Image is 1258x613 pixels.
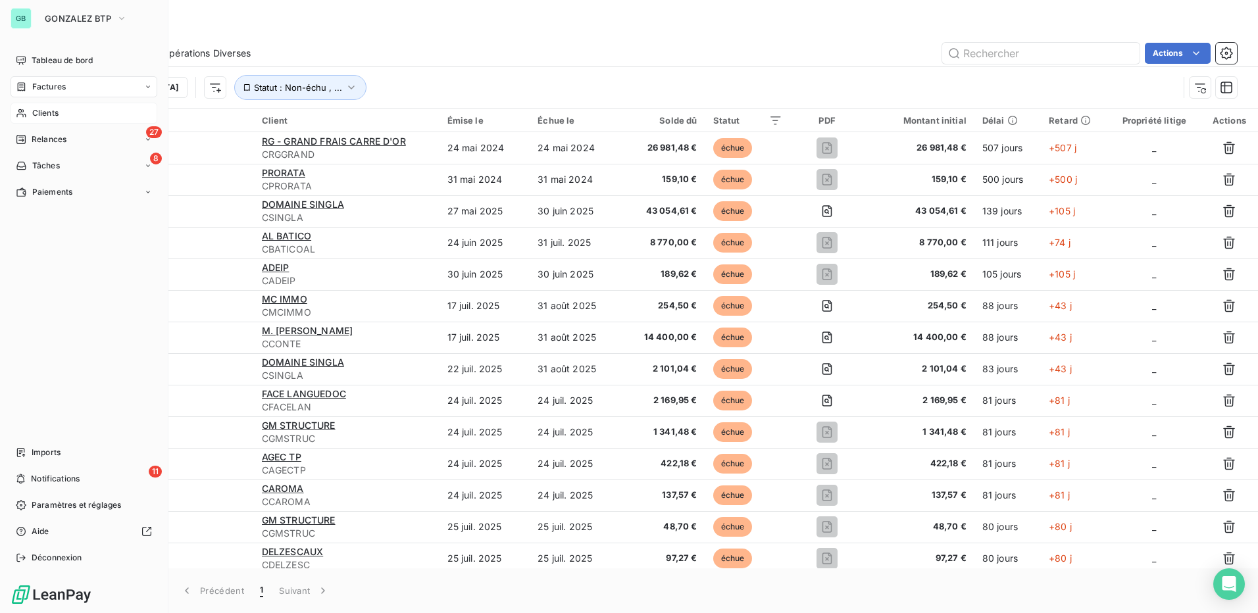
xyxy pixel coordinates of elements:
[262,167,305,178] span: PRORATA
[628,205,697,218] span: 43 054,61 €
[974,195,1041,227] td: 139 jours
[262,180,432,193] span: CPRORATA
[150,153,162,164] span: 8
[1049,115,1100,126] div: Retard
[530,322,620,353] td: 31 août 2025
[262,306,432,319] span: CMCIMMO
[262,243,432,256] span: CBATICOAL
[713,170,753,189] span: échue
[262,230,311,241] span: AL BATICO
[262,369,432,382] span: CSINGLA
[162,47,251,60] span: Opérations Diverses
[628,520,697,533] span: 48,70 €
[530,290,620,322] td: 31 août 2025
[262,546,324,557] span: DELZESCAUX
[872,268,967,281] span: 189,62 €
[1152,363,1156,374] span: _
[447,115,522,126] div: Émise le
[713,454,753,474] span: échue
[530,479,620,511] td: 24 juil. 2025
[32,499,121,511] span: Paramètres et réglages
[271,577,338,604] button: Suivant
[440,258,530,290] td: 30 juin 2025
[872,426,967,439] span: 1 341,48 €
[530,258,620,290] td: 30 juin 2025
[45,13,111,24] span: GONZALEZ BTP
[32,526,49,537] span: Aide
[872,115,967,126] div: Montant initial
[713,517,753,537] span: échue
[530,132,620,164] td: 24 mai 2024
[262,483,304,494] span: CAROMA
[1152,458,1156,469] span: _
[1049,300,1072,311] span: +43 j
[262,527,432,540] span: CGMSTRUC
[872,236,967,249] span: 8 770,00 €
[872,520,967,533] span: 48,70 €
[11,521,157,542] a: Aide
[974,164,1041,195] td: 500 jours
[530,227,620,258] td: 31 juil. 2025
[1049,395,1070,406] span: +81 j
[262,356,344,368] span: DOMAINE SINGLA
[628,331,697,344] span: 14 400,00 €
[530,448,620,479] td: 24 juil. 2025
[1209,115,1250,126] div: Actions
[530,385,620,416] td: 24 juil. 2025
[262,211,432,224] span: CSINGLA
[872,331,967,344] span: 14 400,00 €
[1213,568,1245,600] div: Open Intercom Messenger
[440,353,530,385] td: 22 juil. 2025
[530,543,620,574] td: 25 juil. 2025
[872,205,967,218] span: 43 054,61 €
[260,584,263,597] span: 1
[262,274,432,287] span: CADEIP
[628,236,697,249] span: 8 770,00 €
[262,148,432,161] span: CRGGRAND
[262,293,307,305] span: MC IMMO
[713,201,753,221] span: échue
[1049,142,1076,153] span: +507 j
[262,420,336,431] span: GM STRUCTURE
[974,479,1041,511] td: 81 jours
[1049,489,1070,501] span: +81 j
[146,126,162,138] span: 27
[1152,552,1156,564] span: _
[628,173,697,186] span: 159,10 €
[530,353,620,385] td: 31 août 2025
[530,416,620,448] td: 24 juil. 2025
[1152,237,1156,248] span: _
[262,325,353,336] span: M. [PERSON_NAME]
[872,173,967,186] span: 159,10 €
[1152,268,1156,280] span: _
[628,552,697,565] span: 97,27 €
[440,164,530,195] td: 31 mai 2024
[1152,174,1156,185] span: _
[1152,521,1156,532] span: _
[11,8,32,29] div: GB
[262,401,432,414] span: CFACELAN
[872,457,967,470] span: 422,18 €
[1049,426,1070,437] span: +81 j
[234,75,366,100] button: Statut : Non-échu , ...
[1049,552,1072,564] span: +80 j
[440,227,530,258] td: 24 juin 2025
[262,432,432,445] span: CGMSTRUC
[254,82,342,93] span: Statut : Non-échu , ...
[32,134,66,145] span: Relances
[440,385,530,416] td: 24 juil. 2025
[440,448,530,479] td: 24 juil. 2025
[262,115,432,126] div: Client
[1049,363,1072,374] span: +43 j
[1152,489,1156,501] span: _
[628,141,697,155] span: 26 981,48 €
[32,107,59,119] span: Clients
[628,115,697,126] div: Solde dû
[1049,268,1075,280] span: +105 j
[974,385,1041,416] td: 81 jours
[1152,426,1156,437] span: _
[1152,300,1156,311] span: _
[262,262,289,273] span: ADEIP
[798,115,857,126] div: PDF
[713,233,753,253] span: échue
